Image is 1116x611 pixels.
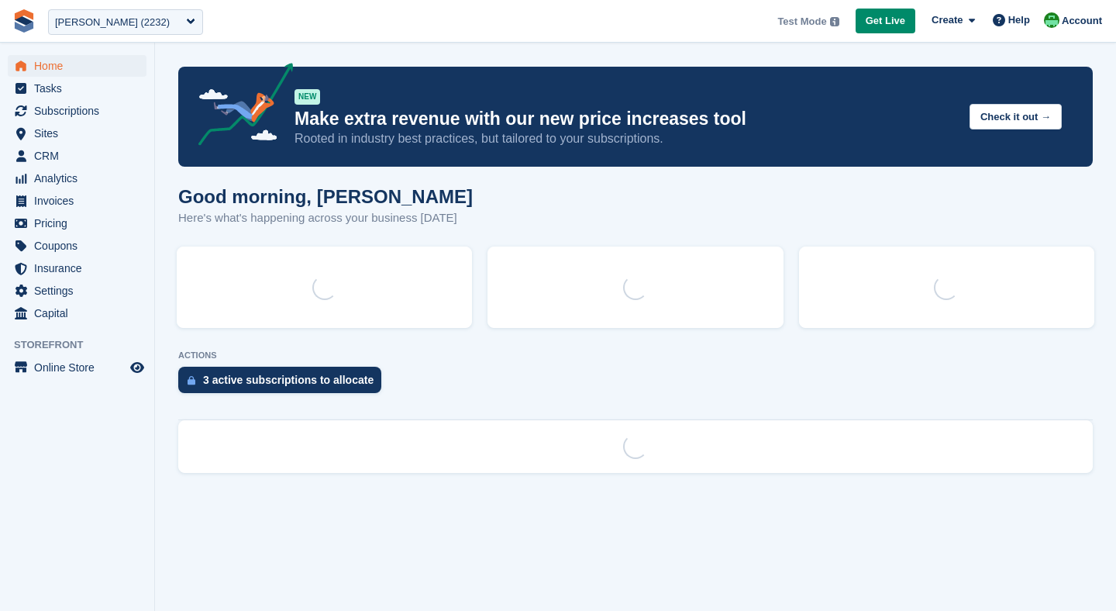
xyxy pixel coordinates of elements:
span: Subscriptions [34,100,127,122]
p: Make extra revenue with our new price increases tool [294,108,957,130]
div: 3 active subscriptions to allocate [203,374,374,386]
img: price-adjustments-announcement-icon-8257ccfd72463d97f412b2fc003d46551f7dbcb40ab6d574587a9cd5c0d94... [185,63,294,151]
a: menu [8,145,146,167]
a: menu [8,212,146,234]
img: stora-icon-8386f47178a22dfd0bd8f6a31ec36ba5ce8667c1dd55bd0f319d3a0aa187defe.svg [12,9,36,33]
a: menu [8,167,146,189]
div: [PERSON_NAME] (2232) [55,15,170,30]
h1: Good morning, [PERSON_NAME] [178,186,473,207]
span: Insurance [34,257,127,279]
div: NEW [294,89,320,105]
span: Settings [34,280,127,302]
span: Create [932,12,963,28]
span: Home [34,55,127,77]
span: Online Store [34,357,127,378]
a: menu [8,100,146,122]
a: menu [8,235,146,257]
a: menu [8,357,146,378]
span: CRM [34,145,127,167]
p: Rooted in industry best practices, but tailored to your subscriptions. [294,130,957,147]
span: Get Live [866,13,905,29]
span: Account [1062,13,1102,29]
button: Check it out → [970,104,1062,129]
a: menu [8,123,146,144]
a: menu [8,78,146,99]
span: Storefront [14,337,154,353]
a: menu [8,280,146,302]
span: Analytics [34,167,127,189]
a: Get Live [856,9,915,34]
span: Capital [34,302,127,324]
span: Help [1008,12,1030,28]
span: Coupons [34,235,127,257]
span: Sites [34,123,127,144]
img: icon-info-grey-7440780725fd019a000dd9b08b2336e03edf1995a4989e88bcd33f0948082b44.svg [830,17,839,26]
img: active_subscription_to_allocate_icon-d502201f5373d7db506a760aba3b589e785aa758c864c3986d89f69b8ff3... [188,375,195,385]
a: menu [8,55,146,77]
span: Pricing [34,212,127,234]
p: ACTIONS [178,350,1093,361]
a: menu [8,257,146,279]
p: Here's what's happening across your business [DATE] [178,209,473,227]
span: Invoices [34,190,127,212]
a: Preview store [128,358,146,377]
a: 3 active subscriptions to allocate [178,367,389,401]
a: menu [8,190,146,212]
span: Test Mode [777,14,826,29]
img: Laura Carlisle [1044,12,1059,28]
a: menu [8,302,146,324]
span: Tasks [34,78,127,99]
